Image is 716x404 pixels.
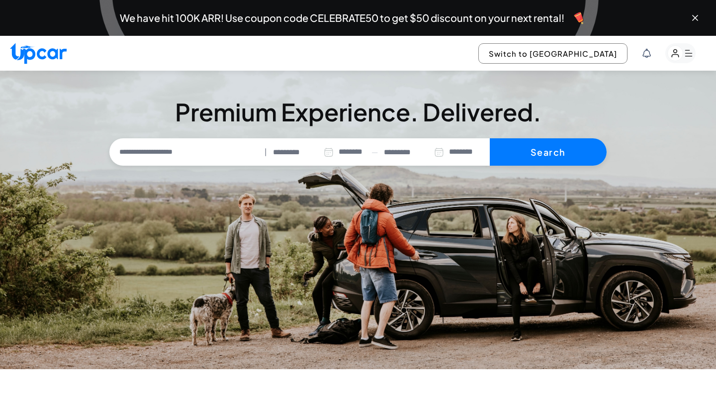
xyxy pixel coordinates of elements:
span: — [371,146,378,158]
button: Search [490,138,607,166]
span: | [265,146,267,158]
h3: Premium Experience. Delivered. [109,98,607,126]
button: Close banner [690,13,700,23]
img: Upcar Logo [10,43,67,64]
button: Switch to [GEOGRAPHIC_DATA] [478,43,627,64]
span: We have hit 100K ARR! Use coupon code CELEBRATE50 to get $50 discount on your next rental! [120,13,564,23]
